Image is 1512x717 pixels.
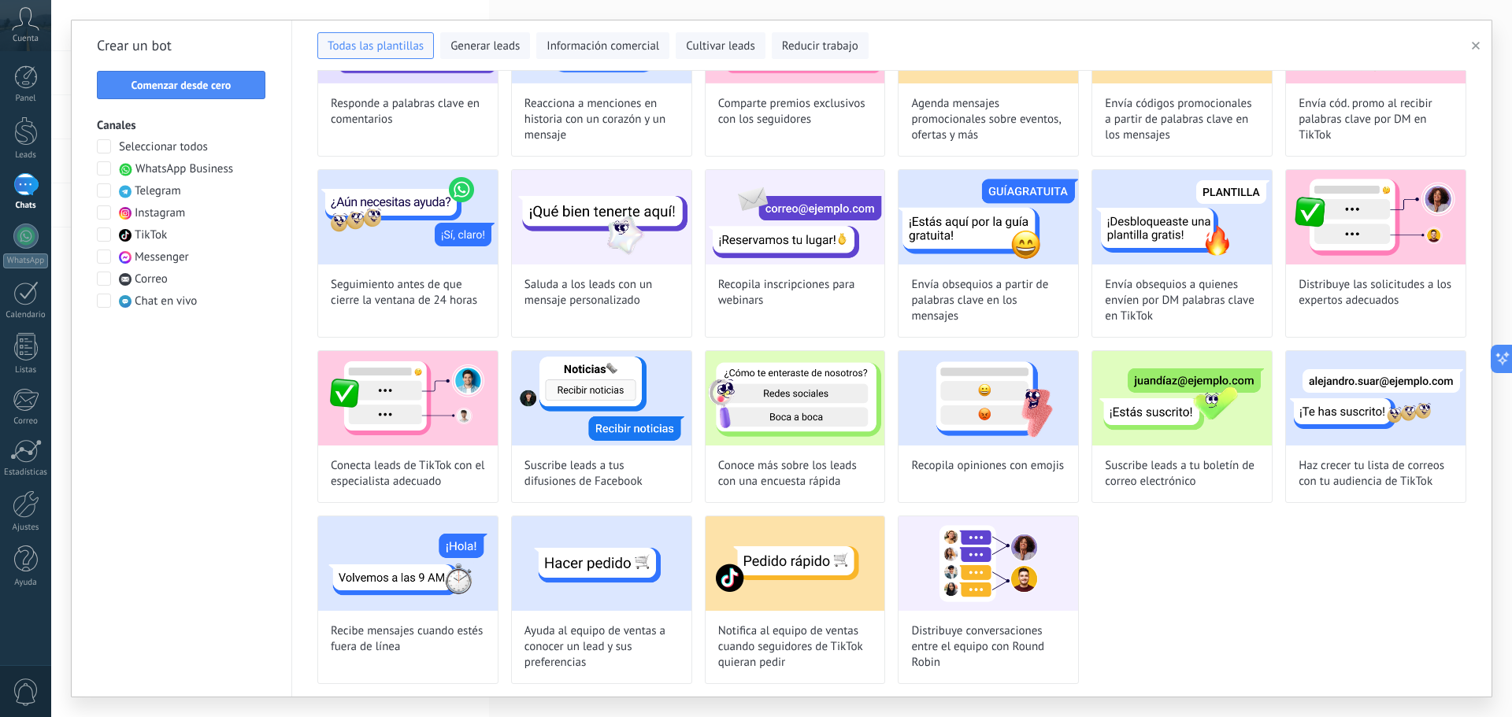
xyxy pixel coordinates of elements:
span: Conecta leads de TikTok con el especialista adecuado [331,458,485,490]
div: Panel [3,94,49,104]
div: Listas [3,365,49,375]
img: Haz crecer tu lista de correos con tu audiencia de TikTok [1286,351,1466,445]
img: Notifica al equipo de ventas cuando seguidores de TikTok quieran pedir [706,516,885,611]
span: Telegram [135,183,181,199]
img: Distribuye conversaciones entre el equipo con Round Robin [899,516,1078,611]
span: Envía códigos promocionales a partir de palabras clave en los mensajes [1105,96,1259,143]
span: Suscribe leads a tus difusiones de Facebook [524,458,679,490]
span: Envía cód. promo al recibir palabras clave por DM en TikTok [1299,96,1453,143]
img: Envía obsequios a quienes envíen por DM palabras clave en TikTok [1092,170,1272,264]
span: TikTok [135,227,167,243]
span: Información comercial [547,39,659,54]
span: Saluda a los leads con un mensaje personalizado [524,277,679,309]
span: Recopila opiniones con emojis [911,458,1064,474]
span: Recibe mensajes cuando estés fuera de línea [331,623,485,655]
span: Distribuye conversaciones entre el equipo con Round Robin [911,623,1065,671]
button: Generar leads [440,32,530,59]
span: Reducir trabajo [782,39,858,54]
img: Recopila opiniones con emojis [899,351,1078,445]
span: Responde a palabras clave en comentarios [331,96,485,128]
button: Reducir trabajo [772,32,869,59]
span: Agenda mensajes promocionales sobre eventos, ofertas y más [911,96,1065,143]
div: Ayuda [3,578,49,588]
span: Todas las plantillas [328,39,424,54]
span: WhatsApp Business [135,161,233,177]
span: Comparte premios exclusivos con los seguidores [718,96,873,128]
div: WhatsApp [3,253,48,268]
div: Ajustes [3,523,49,533]
div: Correo [3,416,49,427]
img: Suscribe leads a tus difusiones de Facebook [512,351,691,445]
img: Conecta leads de TikTok con el especialista adecuado [318,351,498,445]
span: Generar leads [450,39,520,54]
button: Cultivar leads [676,32,765,59]
div: Estadísticas [3,468,49,478]
span: Comenzar desde cero [132,79,232,91]
img: Distribuye las solicitudes a los expertos adecuados [1286,170,1466,264]
img: Seguimiento antes de que cierre la ventana de 24 horas [318,170,498,264]
span: Instagram [135,205,185,221]
span: Recopila inscripciones para webinars [718,277,873,309]
span: Ayuda al equipo de ventas a conocer un lead y sus preferencias [524,623,679,671]
span: Distribuye las solicitudes a los expertos adecuados [1299,277,1453,309]
span: Cuenta [13,34,39,44]
span: Seguimiento antes de que cierre la ventana de 24 horas [331,277,485,309]
img: Recibe mensajes cuando estés fuera de línea [318,516,498,611]
img: Envía obsequios a partir de palabras clave en los mensajes [899,170,1078,264]
span: Envía obsequios a quienes envíen por DM palabras clave en TikTok [1105,277,1259,324]
button: Comenzar desde cero [97,71,265,99]
span: Suscribe leads a tu boletín de correo electrónico [1105,458,1259,490]
img: Ayuda al equipo de ventas a conocer un lead y sus preferencias [512,516,691,611]
button: Todas las plantillas [317,32,434,59]
span: Haz crecer tu lista de correos con tu audiencia de TikTok [1299,458,1453,490]
div: Calendario [3,310,49,320]
img: Conoce más sobre los leads con una encuesta rápida [706,351,885,445]
span: Correo [135,272,168,287]
img: Suscribe leads a tu boletín de correo electrónico [1092,351,1272,445]
span: Seleccionar todos [119,139,208,155]
span: Reacciona a menciones en historia con un corazón y un mensaje [524,96,679,143]
img: Saluda a los leads con un mensaje personalizado [512,170,691,264]
button: Información comercial [536,32,669,59]
img: Recopila inscripciones para webinars [706,170,885,264]
h3: Canales [97,118,266,133]
span: Messenger [135,249,189,265]
span: Conoce más sobre los leads con una encuesta rápida [718,458,873,490]
div: Chats [3,201,49,211]
span: Notifica al equipo de ventas cuando seguidores de TikTok quieran pedir [718,623,873,671]
span: Chat en vivo [135,294,197,309]
div: Leads [3,150,49,161]
h2: Crear un bot [97,33,266,58]
span: Envía obsequios a partir de palabras clave en los mensajes [911,277,1065,324]
span: Cultivar leads [686,39,754,54]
